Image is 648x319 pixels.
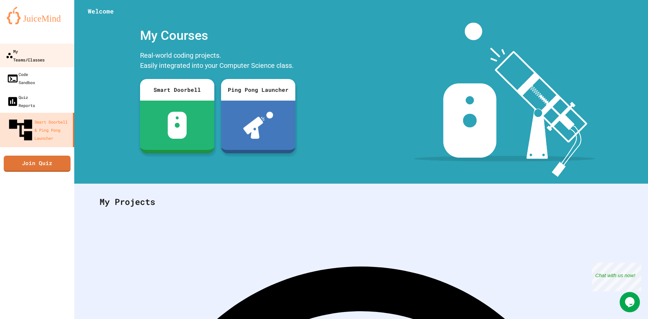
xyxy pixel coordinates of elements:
[7,116,70,144] div: Smart Doorbell & Ping Pong Launcher
[140,79,214,101] div: Smart Doorbell
[168,112,187,139] img: sdb-white.svg
[592,263,641,291] iframe: chat widget
[7,93,35,109] div: Quiz Reports
[137,49,299,74] div: Real-world coding projects. Easily integrated into your Computer Science class.
[4,156,71,172] a: Join Quiz
[243,112,273,139] img: ppl-with-ball.png
[221,79,295,101] div: Ping Pong Launcher
[7,7,67,24] img: logo-orange.svg
[620,292,641,312] iframe: chat widget
[137,23,299,49] div: My Courses
[93,189,629,215] div: My Projects
[7,70,35,86] div: Code Sandbox
[6,47,45,63] div: My Teams/Classes
[414,23,595,177] img: banner-image-my-projects.png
